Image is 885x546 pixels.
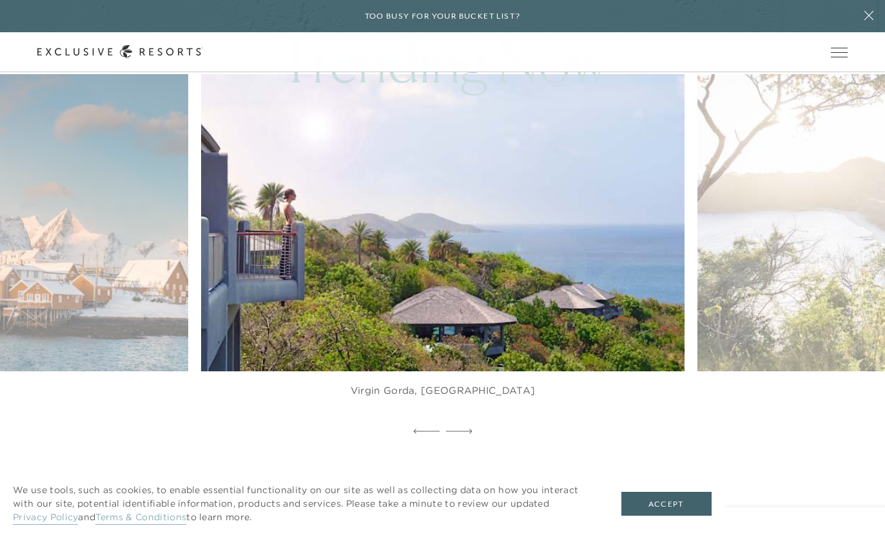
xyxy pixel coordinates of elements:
a: Privacy Policy [13,511,78,525]
figcaption: Virgin Gorda, [GEOGRAPHIC_DATA] [351,384,535,397]
a: Virgin Gorda, [GEOGRAPHIC_DATA] [201,74,685,423]
button: Open navigation [831,48,848,57]
a: Terms & Conditions [95,511,186,525]
button: Accept [621,492,712,516]
p: We use tools, such as cookies, to enable essential functionality on our site as well as collectin... [13,483,596,524]
h6: Too busy for your bucket list? [365,10,521,23]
